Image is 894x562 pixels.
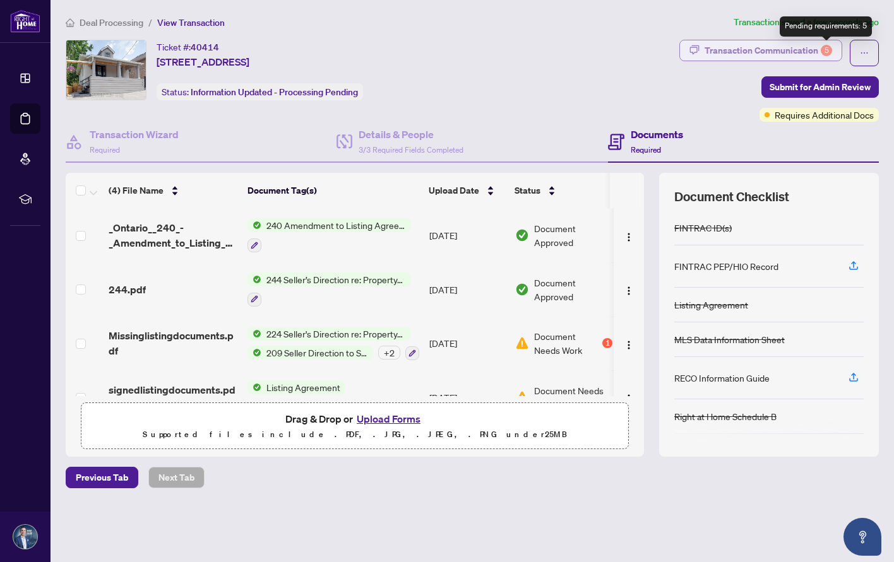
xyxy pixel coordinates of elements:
[424,173,510,208] th: Upload Date
[534,383,612,411] span: Document Needs Work
[624,286,634,296] img: Logo
[359,127,463,142] h4: Details & People
[247,272,261,286] img: Status Icon
[109,382,237,413] span: signedlistingdocuments.pdf
[66,40,146,100] img: IMG-N12235754_1.jpg
[619,333,639,353] button: Logo
[534,276,612,303] span: Document Approved
[674,371,770,385] div: RECO Information Guide
[109,220,237,250] span: _Ontario__240_-_Amendment_to_Listing_Agreement___Authority_to_Offer_f__8___1_.pdf
[674,259,778,273] div: FINTRAC PEP/HIO Record
[261,327,411,341] span: 224 Seller's Direction re: Property/Offers - Important Information for Seller Acknowledgement
[261,380,345,394] span: Listing Agreement
[429,184,479,197] span: Upload Date
[109,184,164,197] span: (4) File Name
[353,411,424,427] button: Upload Forms
[770,77,871,97] span: Submit for Admin Review
[674,188,789,206] span: Document Checklist
[90,127,179,142] h4: Transaction Wizard
[242,173,424,208] th: Document Tag(s)
[157,40,219,54] div: Ticket #:
[247,327,261,341] img: Status Icon
[80,17,143,28] span: Deal Processing
[261,272,411,286] span: 244 Seller’s Direction re: Property/Offers
[624,232,634,242] img: Logo
[66,18,74,27] span: home
[157,83,363,100] div: Status:
[674,221,732,235] div: FINTRAC ID(s)
[674,298,748,312] div: Listing Agreement
[679,40,842,61] button: Transaction Communication5
[66,467,138,488] button: Previous Tab
[705,40,832,61] div: Transaction Communication
[247,218,411,252] button: Status Icon240 Amendment to Listing Agreement - Authority to Offer for Sale Price Change/Extensio...
[247,380,419,414] button: Status IconListing Agreement
[734,15,879,30] article: Transaction saved a few seconds ago
[602,338,612,348] div: 1
[424,262,510,317] td: [DATE]
[674,332,785,346] div: MLS Data Information Sheet
[109,328,237,358] span: Missinglistingdocuments.pdf
[515,283,529,296] img: Document Status
[424,208,510,262] td: [DATE]
[631,127,683,142] h4: Documents
[775,108,874,122] span: Requires Additional Docs
[104,173,242,208] th: (4) File Name
[247,272,411,307] button: Status Icon244 Seller’s Direction re: Property/Offers
[515,336,529,350] img: Document Status
[534,221,612,249] span: Document Approved
[619,225,639,245] button: Logo
[247,327,419,361] button: Status Icon224 Seller's Direction re: Property/Offers - Important Information for Seller Acknowle...
[191,42,219,53] span: 40414
[261,218,411,232] span: 240 Amendment to Listing Agreement - Authority to Offer for Sale Price Change/Extension/Amendment(s)
[285,411,424,427] span: Drag & Drop or
[89,427,621,442] p: Supported files include .PDF, .JPG, .JPEG, .PNG under 25 MB
[10,9,40,33] img: logo
[780,16,872,37] div: Pending requirements: 5
[424,317,510,371] td: [DATE]
[624,340,634,350] img: Logo
[148,15,152,30] li: /
[90,145,120,155] span: Required
[81,403,628,450] span: Drag & Drop orUpload FormsSupported files include .PDF, .JPG, .JPEG, .PNG under25MB
[515,184,540,197] span: Status
[424,370,510,424] td: [DATE]
[515,390,529,404] img: Document Status
[109,282,146,297] span: 244.pdf
[378,346,400,360] div: + 2
[76,467,128,488] span: Previous Tab
[157,54,249,69] span: [STREET_ADDRESS]
[515,228,529,242] img: Document Status
[247,380,261,394] img: Status Icon
[619,387,639,407] button: Logo
[191,86,358,98] span: Information Updated - Processing Pending
[624,394,634,404] img: Logo
[619,279,639,300] button: Logo
[148,467,205,488] button: Next Tab
[843,518,881,556] button: Open asap
[157,17,225,28] span: View Transaction
[247,346,261,360] img: Status Icon
[821,45,832,56] div: 5
[359,145,463,155] span: 3/3 Required Fields Completed
[510,173,617,208] th: Status
[761,76,879,98] button: Submit for Admin Review
[261,346,373,360] span: 209 Seller Direction to Share Substance of Offers
[247,218,261,232] img: Status Icon
[674,409,777,423] div: Right at Home Schedule B
[631,145,661,155] span: Required
[860,49,869,57] span: ellipsis
[13,525,37,549] img: Profile Icon
[534,329,600,357] span: Document Needs Work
